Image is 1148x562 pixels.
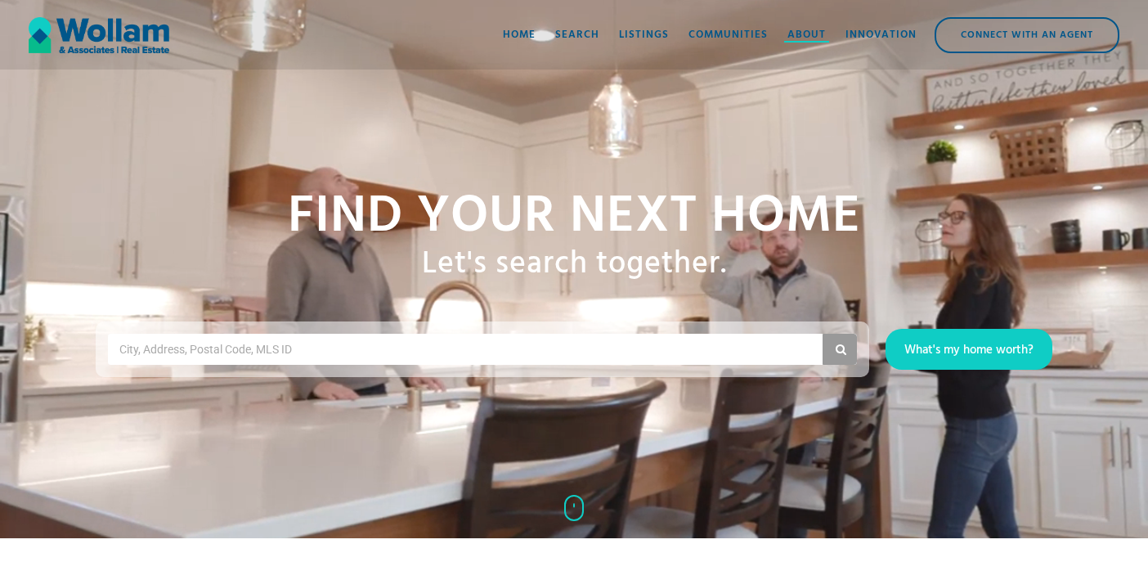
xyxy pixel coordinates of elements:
div: Home [503,27,536,43]
h1: Let's search together. [422,246,727,284]
a: Listings [609,11,679,60]
div: Connect with an Agent [936,19,1118,52]
input: City, Address, Postal Code, MLS ID [118,337,307,362]
h1: Find your NExt home [288,189,861,246]
a: Search [545,11,609,60]
div: Listings [619,27,669,43]
div: Communities [688,27,768,43]
a: home [29,11,169,60]
button: Search [823,334,857,365]
div: About [787,27,826,43]
a: What's my home worth? [886,329,1052,370]
div: Search [555,27,599,43]
a: Connect with an Agent [935,17,1119,53]
a: Innovation [836,11,926,60]
a: About [778,11,836,60]
a: Communities [679,11,778,60]
div: Innovation [845,27,917,43]
a: Home [493,11,545,60]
